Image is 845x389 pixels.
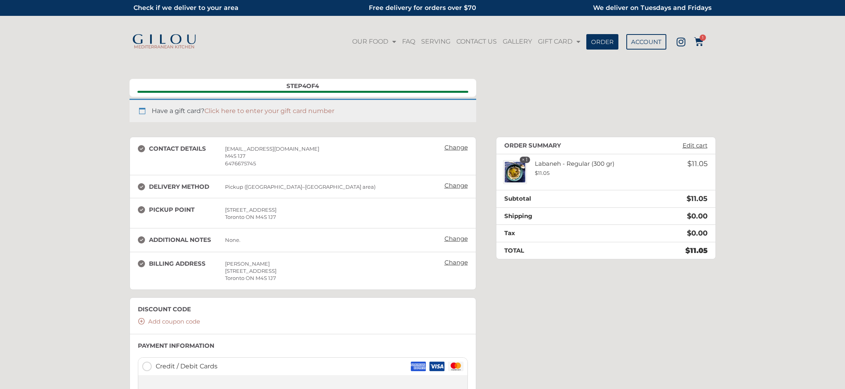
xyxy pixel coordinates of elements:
[687,212,691,220] span: $
[138,183,225,190] h3: Delivery method
[225,260,436,282] div: [PERSON_NAME] [STREET_ADDRESS] Toronto ON M4S 1J7
[130,99,476,122] div: Have a gift card?
[441,180,472,191] a: Change: Delivery method
[679,142,711,149] a: Edit cart
[329,2,516,14] h2: Free delivery for orders over $70
[520,157,530,163] strong: × 1
[685,246,708,255] bdi: 11.05
[130,175,476,252] section: Delivery / Pickup address
[400,33,417,51] a: FAQ
[626,34,666,50] a: ACCOUNT
[225,145,436,152] div: [EMAIL_ADDRESS][DOMAIN_NAME]
[429,362,444,371] img: Visa
[687,212,708,220] span: 0.00
[496,242,614,259] th: Total
[225,160,436,167] div: 6476675745
[315,82,319,90] span: 4
[419,33,452,51] a: SERVING
[586,34,618,50] a: ORDER
[138,236,225,243] h3: Additional notes
[349,33,582,51] nav: Menu
[130,45,199,49] h2: MEDITERRANEAN KITCHEN
[496,207,614,225] th: Shipping
[687,194,708,203] bdi: 11.05
[138,260,225,267] h3: Billing address
[130,252,476,290] section: Billing address
[225,206,436,220] div: [STREET_ADDRESS] Toronto ON M4S 1J7
[496,225,614,242] th: Tax
[524,2,711,14] h2: We deliver on Tuesdays and Fridays
[225,236,436,243] div: None.
[138,318,200,325] a: Add coupon code
[385,91,468,93] span: Payment information
[225,183,436,190] div: Pickup ([GEOGRAPHIC_DATA]–[GEOGRAPHIC_DATA] area)
[441,233,472,244] a: Change: Additional notes
[220,91,303,93] span: Delivery / Pickup address
[225,152,436,159] div: M4S 1J7
[130,137,476,175] section: Contact details
[687,229,691,238] span: $
[156,362,217,371] span: Credit / Debit Cards
[454,33,499,51] a: CONTACT US
[441,257,472,268] a: Change: Billing address
[631,39,662,45] span: ACCOUNT
[448,362,463,371] img: Mastercard
[687,159,708,168] bdi: 11.05
[411,362,426,371] img: Amex
[204,107,334,115] a: Click here to enter your gift card number
[700,34,706,41] span: 1
[496,190,614,208] th: Subtotal
[137,83,468,89] div: Step of
[527,160,652,176] div: Labaneh - Regular (300 gr)
[687,159,692,168] span: $
[138,306,468,313] h3: Discount code
[441,142,472,153] a: Change: Contact details
[138,206,225,213] h3: Pickup point
[137,91,220,93] span: Contact details
[591,39,614,45] span: ORDER
[302,82,306,90] span: 4
[535,170,538,176] span: $
[535,170,549,176] bdi: 11.05
[138,145,225,152] h3: Contact details
[501,33,534,51] a: GALLERY
[134,4,238,11] a: Check if we deliver to your area
[303,91,385,93] span: Billing address
[685,246,690,255] span: $
[687,229,708,238] bdi: 0.00
[687,194,691,203] span: $
[694,37,704,46] a: 1
[138,342,468,349] h3: Payment Information
[503,160,527,184] img: Labaneh
[132,34,197,45] img: Gilou Logo
[536,33,582,51] a: GIFT CARD
[350,33,398,51] a: OUR FOOD
[504,142,561,149] h3: Order summary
